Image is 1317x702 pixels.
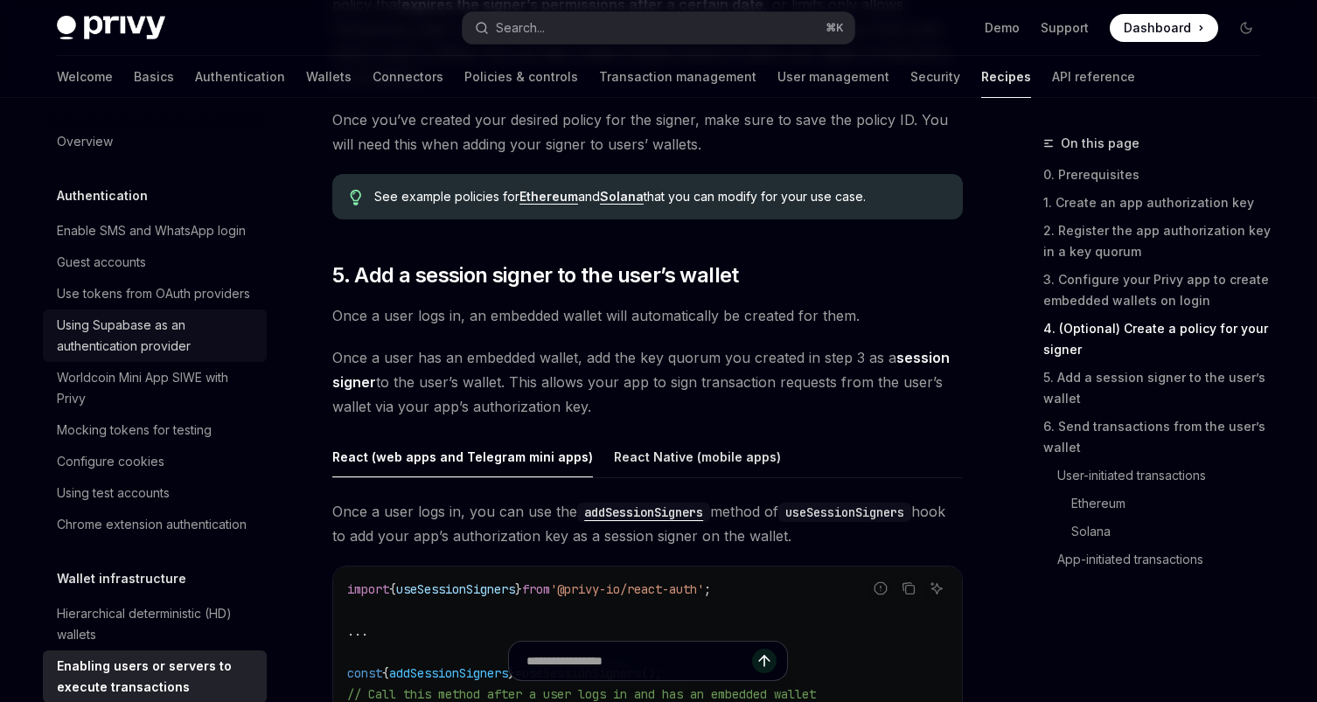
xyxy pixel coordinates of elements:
a: User management [777,56,889,98]
a: 6. Send transactions from the user’s wallet [1043,413,1274,462]
div: Worldcoin Mini App SIWE with Privy [57,367,256,409]
a: Ethereum [519,189,578,205]
span: 5. Add a session signer to the user’s wallet [332,261,739,289]
span: { [389,581,396,597]
span: from [522,581,550,597]
a: Mocking tokens for testing [43,414,267,446]
span: } [515,581,522,597]
div: Chrome extension authentication [57,514,247,535]
div: React Native (mobile apps) [614,436,781,477]
div: Mocking tokens for testing [57,420,212,441]
a: Transaction management [599,56,756,98]
a: Policies & controls [464,56,578,98]
a: User-initiated transactions [1043,462,1274,490]
a: Worldcoin Mini App SIWE with Privy [43,362,267,414]
a: Enable SMS and WhatsApp login [43,215,267,247]
a: Authentication [195,56,285,98]
a: Connectors [373,56,443,98]
h5: Authentication [57,185,148,206]
div: Use tokens from OAuth providers [57,283,250,304]
a: Overview [43,126,267,157]
a: Using test accounts [43,477,267,509]
div: React (web apps and Telegram mini apps) [332,436,593,477]
a: Solana [600,189,644,205]
a: 4. (Optional) Create a policy for your signer [1043,315,1274,364]
span: Once a user logs in, you can use the method of hook to add your app’s authorization key as a sess... [332,499,963,548]
button: Copy the contents from the code block [897,577,920,600]
span: Once you’ve created your desired policy for the signer, make sure to save the policy ID. You will... [332,108,963,156]
a: Using Supabase as an authentication provider [43,309,267,362]
button: Ask AI [925,577,948,600]
span: '@privy-io/react-auth' [550,581,704,597]
a: Demo [985,19,1020,37]
a: Chrome extension authentication [43,509,267,540]
a: Support [1041,19,1089,37]
a: Hierarchical deterministic (HD) wallets [43,598,267,650]
a: 0. Prerequisites [1043,161,1274,189]
span: Once a user logs in, an embedded wallet will automatically be created for them. [332,303,963,328]
button: Open search [463,12,854,44]
a: 5. Add a session signer to the user’s wallet [1043,364,1274,413]
h5: Wallet infrastructure [57,568,186,589]
a: Ethereum [1043,490,1274,518]
a: Solana [1043,518,1274,546]
input: Ask a question... [526,642,752,680]
div: Search... [496,17,545,38]
a: Use tokens from OAuth providers [43,278,267,309]
span: ; [704,581,711,597]
a: Configure cookies [43,446,267,477]
code: addSessionSigners [577,503,710,522]
span: ... [347,623,368,639]
span: import [347,581,389,597]
a: addSessionSigners [577,503,710,520]
span: Once a user has an embedded wallet, add the key quorum you created in step 3 as a to the user’s w... [332,345,963,419]
a: Wallets [306,56,352,98]
div: Using test accounts [57,483,170,504]
button: Toggle dark mode [1232,14,1260,42]
a: Recipes [981,56,1031,98]
span: Dashboard [1124,19,1191,37]
a: API reference [1052,56,1135,98]
button: Send message [752,649,777,673]
a: Security [910,56,960,98]
img: dark logo [57,16,165,40]
a: Welcome [57,56,113,98]
a: Basics [134,56,174,98]
a: Guest accounts [43,247,267,278]
div: Hierarchical deterministic (HD) wallets [57,603,256,645]
span: useSessionSigners [396,581,515,597]
a: 3. Configure your Privy app to create embedded wallets on login [1043,266,1274,315]
span: On this page [1061,133,1139,154]
a: 1. Create an app authorization key [1043,189,1274,217]
div: Using Supabase as an authentication provider [57,315,256,357]
button: Report incorrect code [869,577,892,600]
code: useSessionSigners [778,503,911,522]
span: ⌘ K [826,21,844,35]
a: Dashboard [1110,14,1218,42]
a: App-initiated transactions [1043,546,1274,573]
div: Enabling users or servers to execute transactions [57,656,256,698]
a: 2. Register the app authorization key in a key quorum [1043,217,1274,266]
div: Enable SMS and WhatsApp login [57,220,246,241]
svg: Tip [350,190,362,205]
div: Overview [57,131,113,152]
div: Guest accounts [57,252,146,273]
div: Configure cookies [57,451,164,472]
span: See example policies for and that you can modify for your use case. [374,188,945,205]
